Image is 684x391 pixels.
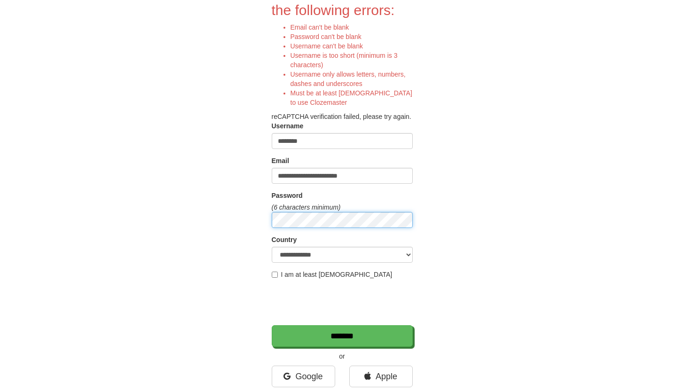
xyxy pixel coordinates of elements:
[272,156,289,165] label: Email
[272,203,341,211] em: (6 characters minimum)
[272,352,413,361] p: or
[272,270,393,279] label: I am at least [DEMOGRAPHIC_DATA]
[272,191,303,200] label: Password
[272,366,335,387] a: Google
[291,32,413,41] li: Password can't be blank
[272,121,304,131] label: Username
[291,70,413,88] li: Username only allows letters, numbers, dashes and underscores
[291,23,413,32] li: Email can't be blank
[272,235,297,244] label: Country
[291,41,413,51] li: Username can't be blank
[291,51,413,70] li: Username is too short (minimum is 3 characters)
[272,284,415,321] iframe: reCAPTCHA
[272,272,278,278] input: I am at least [DEMOGRAPHIC_DATA]
[291,88,413,107] li: Must be at least [DEMOGRAPHIC_DATA] to use Clozemaster
[349,366,413,387] a: Apple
